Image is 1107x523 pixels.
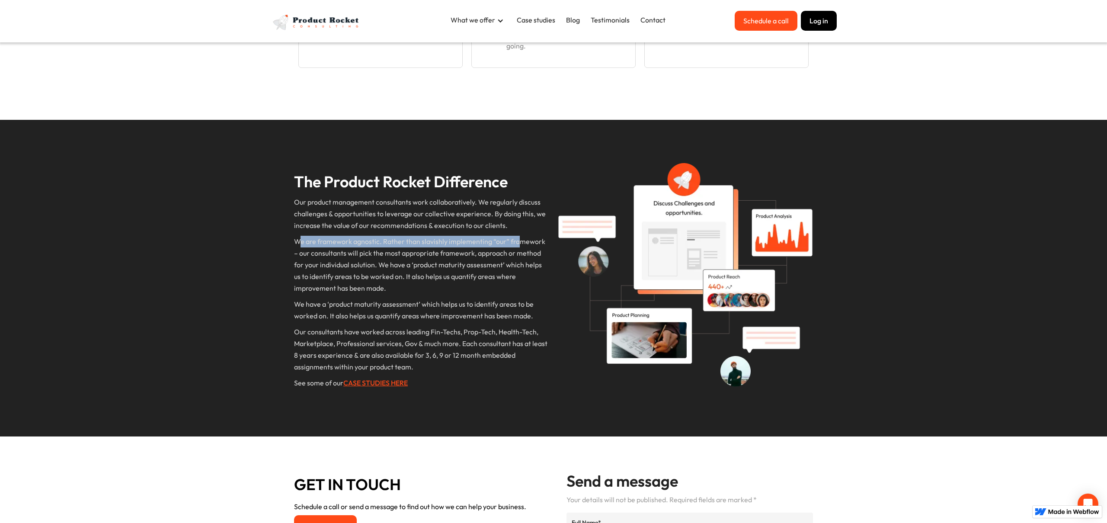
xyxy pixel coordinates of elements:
div: What we offer [451,15,495,25]
a: Blog [562,11,584,29]
h1: Send a message [566,471,813,491]
p: Schedule a call or send a message to find out how we can help your business. [294,502,549,511]
a: case studies here [343,379,408,387]
a: Testimonials [586,11,634,29]
p: Our consultants have worked across leading Fin-Techs, Prop-Tech, Health-Tech, Marketplace, Profes... [294,326,549,373]
button: Log in [801,11,837,31]
p: We have a ‘product maturity assessment’ which helps us to identify areas to be worked on. It also... [294,298,549,322]
p: Your details will not be published. Required fields are marked * [566,495,813,504]
p: ‍Our product management consultants work collaboratively. We regularly discuss challenges & oppor... [294,196,549,231]
a: Schedule a call [735,11,797,31]
a: Case studies [512,11,560,29]
img: Product Rocket difference [558,163,813,387]
h2: Get in Touch [294,471,549,498]
a: home [270,11,363,34]
a: Contact [636,11,670,29]
p: See some of our [294,377,549,389]
div: What we offer [446,11,512,30]
p: We are framework agnostic. Rather than slavishly implementing “our” framework – our consultants w... [294,236,549,294]
h2: The Product Rocket Difference [294,172,549,192]
img: Made in Webflow [1048,509,1099,514]
img: Product Rocket full light logo [270,11,363,34]
div: Open Intercom Messenger [1078,494,1098,514]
